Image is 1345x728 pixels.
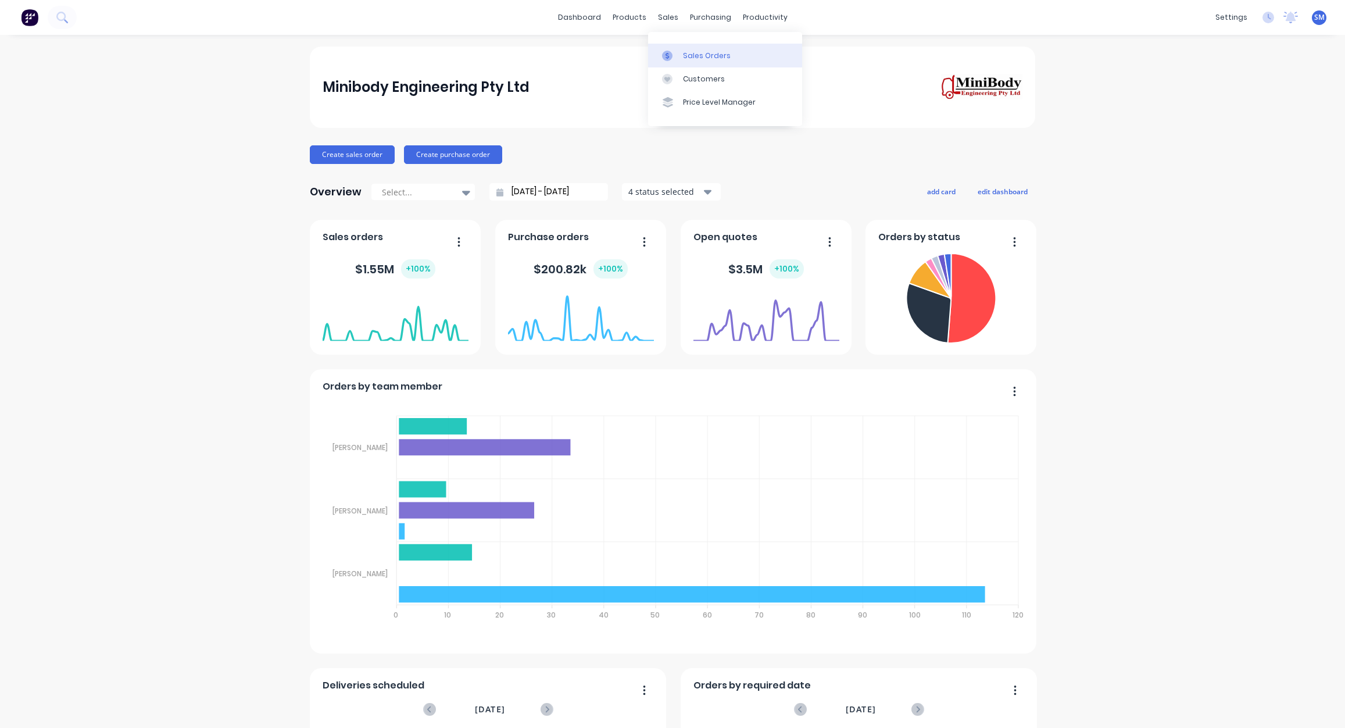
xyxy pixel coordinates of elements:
[495,610,504,620] tspan: 20
[693,230,757,244] span: Open quotes
[323,76,530,99] div: Minibody Engineering Pty Ltd
[737,9,793,26] div: productivity
[908,610,920,620] tspan: 100
[323,230,383,244] span: Sales orders
[754,610,763,620] tspan: 70
[21,9,38,26] img: Factory
[683,97,756,108] div: Price Level Manager
[846,703,876,716] span: [DATE]
[920,184,963,199] button: add card
[444,610,451,620] tspan: 10
[683,51,731,61] div: Sales Orders
[475,703,505,716] span: [DATE]
[534,259,628,279] div: $ 200.82k
[547,610,556,620] tspan: 30
[607,9,652,26] div: products
[332,569,388,579] tspan: [PERSON_NAME]
[1210,9,1253,26] div: settings
[404,145,502,164] button: Create purchase order
[323,679,424,693] span: Deliveries scheduled
[323,380,442,394] span: Orders by team member
[648,44,802,67] a: Sales Orders
[650,610,660,620] tspan: 50
[401,259,435,279] div: + 100 %
[702,610,711,620] tspan: 60
[552,9,607,26] a: dashboard
[683,74,725,84] div: Customers
[648,91,802,114] a: Price Level Manager
[310,180,362,204] div: Overview
[355,259,435,279] div: $ 1.55M
[693,679,811,693] span: Orders by required date
[648,67,802,91] a: Customers
[941,74,1022,101] img: Minibody Engineering Pty Ltd
[598,610,608,620] tspan: 40
[806,610,815,620] tspan: 80
[622,183,721,201] button: 4 status selected
[394,610,398,620] tspan: 0
[332,442,388,452] tspan: [PERSON_NAME]
[508,230,589,244] span: Purchase orders
[628,185,702,198] div: 4 status selected
[728,259,804,279] div: $ 3.5M
[310,145,395,164] button: Create sales order
[970,184,1035,199] button: edit dashboard
[858,610,867,620] tspan: 90
[652,9,684,26] div: sales
[770,259,804,279] div: + 100 %
[332,505,388,515] tspan: [PERSON_NAME]
[684,9,737,26] div: purchasing
[1314,12,1325,23] span: SM
[1013,610,1024,620] tspan: 120
[961,610,971,620] tspan: 110
[593,259,628,279] div: + 100 %
[878,230,960,244] span: Orders by status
